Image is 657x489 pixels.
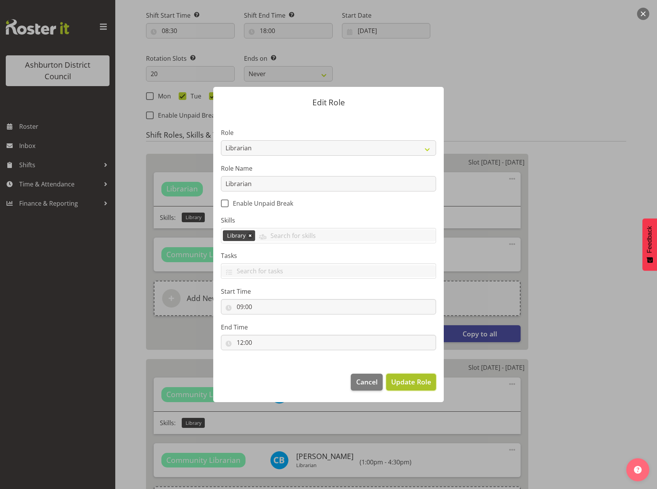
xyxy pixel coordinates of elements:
span: Update Role [391,377,431,387]
input: Search for skills [255,230,436,241]
span: Library [227,231,246,240]
input: Click to select... [221,335,436,350]
input: Search for tasks [221,265,436,277]
label: Tasks [221,251,436,260]
button: Cancel [351,374,382,391]
span: Cancel [356,377,378,387]
label: Skills [221,216,436,225]
button: Feedback - Show survey [642,218,657,271]
span: Enable Unpaid Break [229,200,293,207]
input: E.g. Waiter 1 [221,176,436,191]
label: Start Time [221,287,436,296]
label: Role [221,128,436,137]
span: Feedback [646,226,653,253]
label: End Time [221,323,436,332]
img: help-xxl-2.png [634,466,642,474]
input: Click to select... [221,299,436,314]
label: Role Name [221,164,436,173]
button: Update Role [386,374,436,391]
p: Edit Role [221,98,436,106]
